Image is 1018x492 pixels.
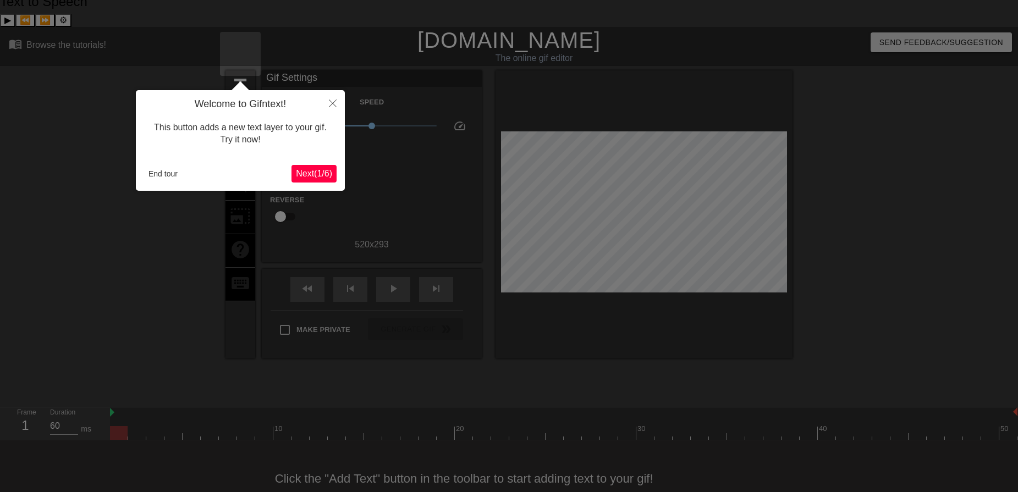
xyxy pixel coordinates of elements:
span: Next ( 1 / 6 ) [296,169,332,178]
button: End tour [144,165,182,182]
button: Next [291,165,337,183]
button: Close [321,90,345,115]
h4: Welcome to Gifntext! [144,98,337,110]
div: This button adds a new text layer to your gif. Try it now! [144,110,337,157]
